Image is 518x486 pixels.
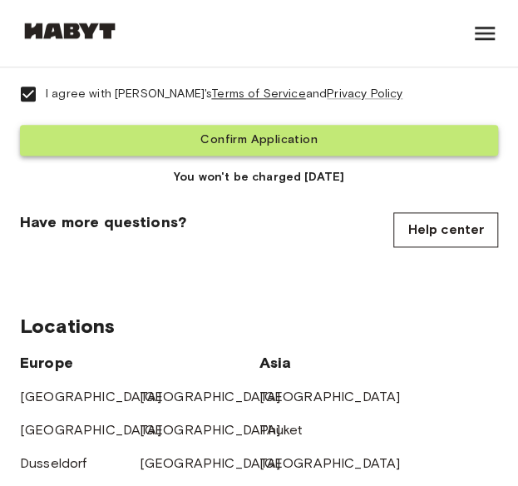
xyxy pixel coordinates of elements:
a: Terms of Service [211,87,305,101]
a: [GEOGRAPHIC_DATA] [140,421,281,437]
a: Phuket [259,421,303,437]
a: [GEOGRAPHIC_DATA] [20,388,161,404]
a: [GEOGRAPHIC_DATA] [259,454,401,470]
span: Europe [20,353,73,371]
span: Have more questions? [20,212,186,232]
button: Confirm Application [20,125,498,156]
a: [GEOGRAPHIC_DATA] [259,388,401,404]
a: Privacy Policy [327,87,402,101]
a: [GEOGRAPHIC_DATA] [140,388,281,404]
span: Asia [259,353,292,371]
span: You won't be charged [DATE] [20,169,498,186]
a: [GEOGRAPHIC_DATA] [20,421,161,437]
span: I agree with [PERSON_NAME]'s and [46,86,402,102]
a: [GEOGRAPHIC_DATA] [140,454,281,470]
a: Dusseldorf [20,454,87,470]
span: Locations [20,314,115,338]
img: Habyt [20,22,120,39]
a: Help center [393,212,498,247]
